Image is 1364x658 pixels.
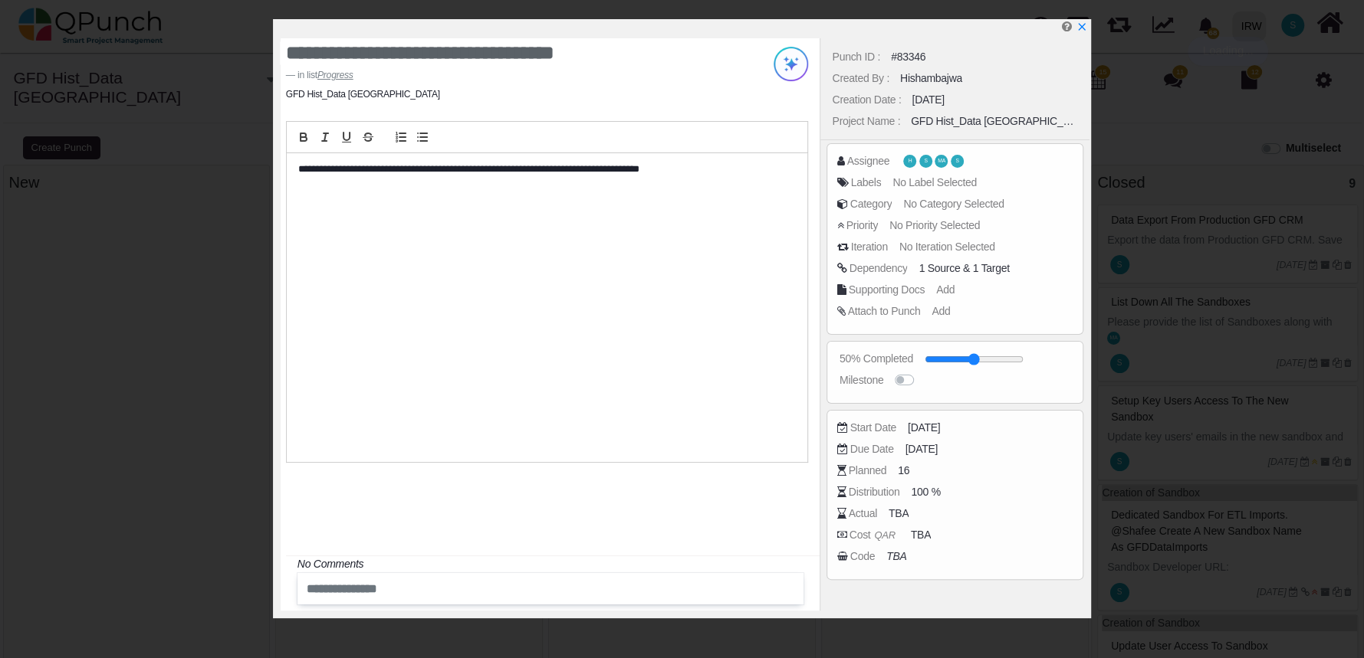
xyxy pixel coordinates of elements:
[286,87,440,101] li: GFD Hist_Data [GEOGRAPHIC_DATA]
[1188,37,1269,66] div: Loading...
[1076,21,1087,32] svg: x
[1061,21,1071,32] i: Edit Punch
[1076,21,1087,33] a: x
[297,558,363,570] i: No Comments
